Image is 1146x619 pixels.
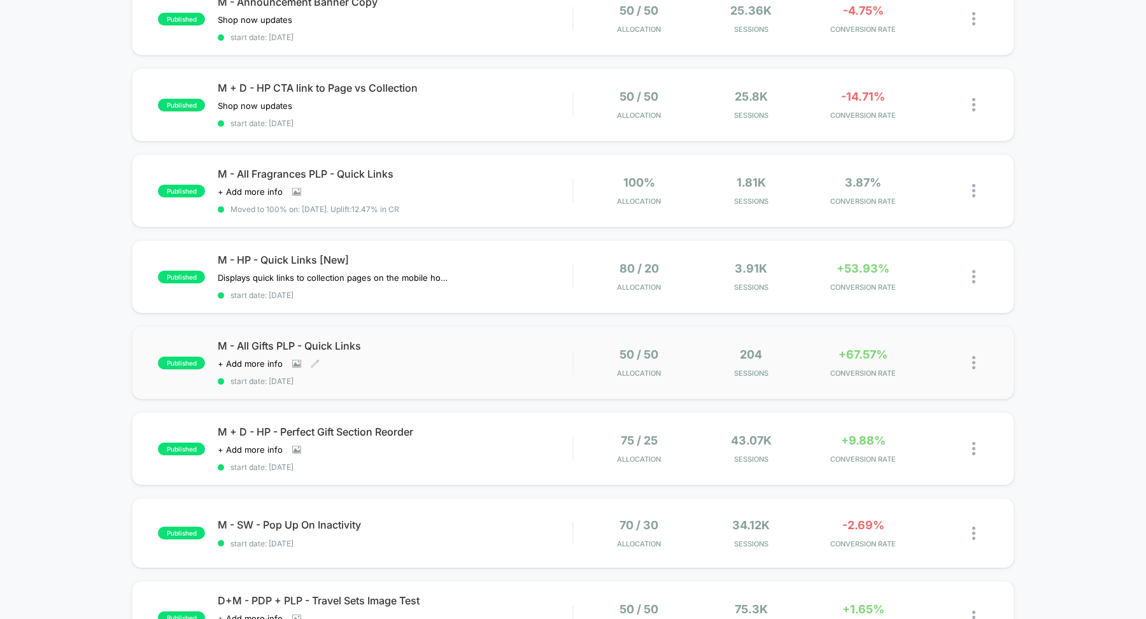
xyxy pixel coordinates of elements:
span: Allocation [617,369,661,378]
span: start date: [DATE] [218,32,572,42]
span: M + D - HP - Perfect Gift Section Reorder [218,425,572,438]
span: start date: [DATE] [218,462,572,472]
span: Sessions [698,455,804,464]
img: close [972,184,975,197]
span: Shop now updates [218,101,292,111]
span: +67.57% [838,348,888,361]
span: + Add more info [218,359,283,369]
span: published [158,185,205,197]
span: 75 / 25 [621,434,658,447]
span: Allocation [617,539,661,548]
img: close [972,356,975,369]
img: close [972,270,975,283]
span: Sessions [698,283,804,292]
span: Allocation [617,111,661,120]
span: 25.36k [730,4,772,17]
span: 34.12k [732,518,770,532]
span: CONVERSION RATE [810,283,916,292]
span: Sessions [698,369,804,378]
span: 25.8k [735,90,768,103]
span: Allocation [617,455,661,464]
span: Moved to 100% on: [DATE] . Uplift: 12.47% in CR [230,204,399,214]
span: 50 / 50 [619,348,658,361]
span: +1.65% [842,602,884,616]
span: -14.71% [841,90,885,103]
img: close [972,12,975,25]
span: CONVERSION RATE [810,197,916,206]
span: M - All Fragrances PLP - Quick Links [218,167,572,180]
span: M + D - HP CTA link to Page vs Collection [218,82,572,94]
span: Sessions [698,197,804,206]
span: start date: [DATE] [218,376,572,386]
span: 50 / 50 [619,90,658,103]
img: close [972,442,975,455]
span: 43.07k [731,434,772,447]
span: CONVERSION RATE [810,539,916,548]
span: start date: [DATE] [218,290,572,300]
span: 80 / 20 [619,262,659,275]
span: published [158,271,205,283]
span: D+M - PDP + PLP - Travel Sets Image Test [218,594,572,607]
span: Allocation [617,197,661,206]
img: close [972,98,975,111]
span: Sessions [698,539,804,548]
span: 3.91k [735,262,767,275]
span: start date: [DATE] [218,539,572,548]
span: Allocation [617,25,661,34]
span: M - SW - Pop Up On Inactivity [218,518,572,531]
span: 50 / 50 [619,4,658,17]
span: CONVERSION RATE [810,369,916,378]
span: 3.87% [845,176,881,189]
span: CONVERSION RATE [810,111,916,120]
img: close [972,527,975,540]
span: 204 [740,348,762,361]
span: published [158,443,205,455]
span: M - All Gifts PLP - Quick Links [218,339,572,352]
span: +53.93% [837,262,889,275]
span: CONVERSION RATE [810,25,916,34]
span: start date: [DATE] [218,118,572,128]
span: 100% [623,176,655,189]
span: 1.81k [737,176,766,189]
span: + Add more info [218,445,283,455]
span: + Add more info [218,187,283,197]
span: CONVERSION RATE [810,455,916,464]
span: Sessions [698,25,804,34]
span: published [158,99,205,111]
span: published [158,357,205,369]
span: Allocation [617,283,661,292]
span: -4.75% [843,4,884,17]
span: 50 / 50 [619,602,658,616]
span: published [158,527,205,539]
span: published [158,13,205,25]
span: Displays quick links to collection pages on the mobile homepage. [218,273,454,283]
span: Shop now updates [218,15,292,25]
span: +9.88% [841,434,886,447]
span: -2.69% [842,518,884,532]
span: 70 / 30 [619,518,658,532]
span: M - HP - Quick Links [New] [218,253,572,266]
span: 75.3k [735,602,768,616]
span: Sessions [698,111,804,120]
